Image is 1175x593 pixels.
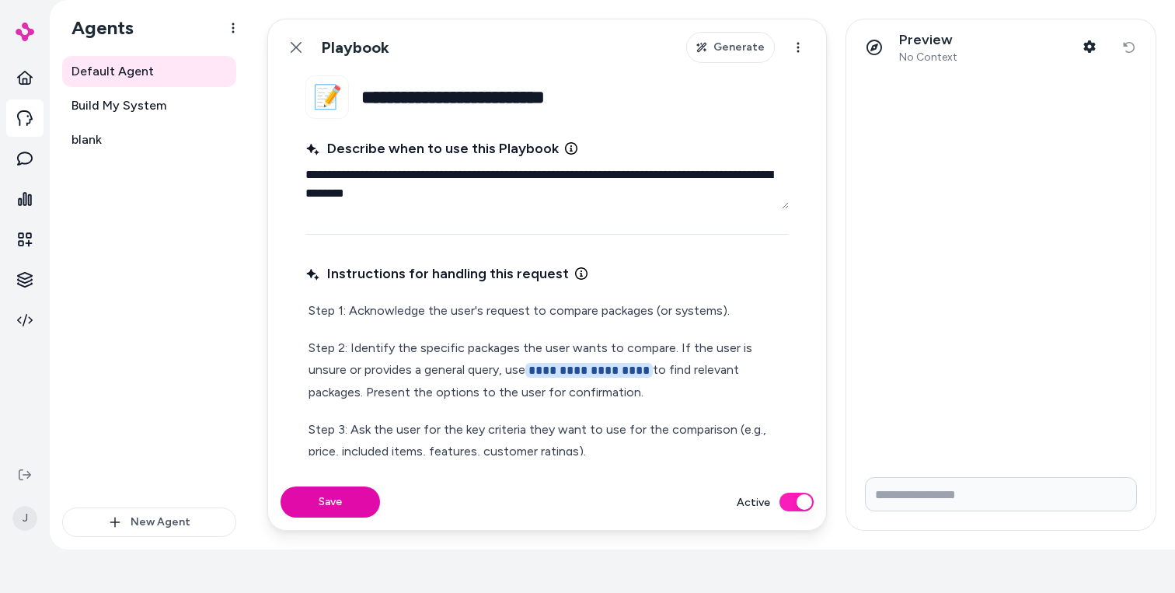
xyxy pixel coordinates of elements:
span: Default Agent [71,62,154,81]
span: blank [71,131,102,149]
input: Write your prompt here [865,477,1137,511]
span: No Context [899,51,957,65]
button: 📝 [305,75,349,119]
span: J [12,506,37,531]
span: Generate [713,40,765,55]
p: Step 2: Identify the specific packages the user wants to compare. If the user is unsure or provid... [309,337,786,403]
img: alby Logo [16,23,34,41]
a: Build My System [62,90,236,121]
h1: Playbook [321,38,389,58]
h1: Agents [59,16,134,40]
span: Build My System [71,96,166,115]
button: J [9,494,40,543]
p: Preview [899,31,957,49]
span: Describe when to use this Playbook [305,138,559,159]
label: Active [737,494,770,511]
button: Save [281,487,380,518]
p: Step 3: Ask the user for the key criteria they want to use for the comparison (e.g., price, inclu... [309,419,786,462]
button: Generate [686,32,775,63]
a: Default Agent [62,56,236,87]
button: New Agent [62,508,236,537]
a: blank [62,124,236,155]
p: Step 1: Acknowledge the user's request to compare packages (or systems). [309,300,786,322]
span: Instructions for handling this request [305,263,569,284]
